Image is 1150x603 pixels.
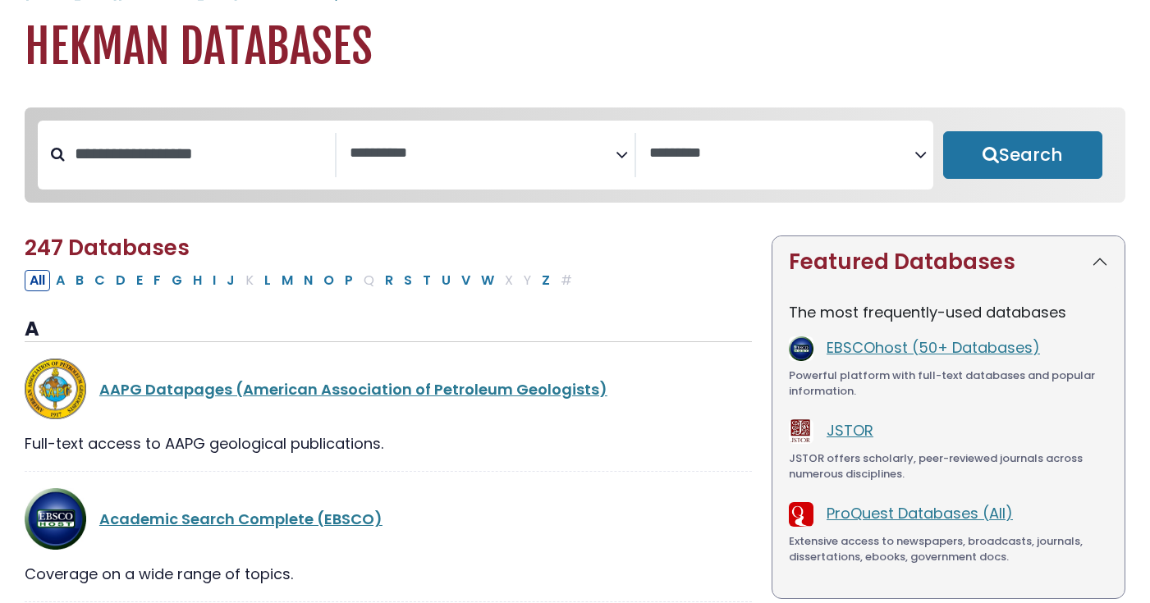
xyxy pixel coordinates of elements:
button: Filter Results G [167,270,187,291]
button: Submit for Search Results [943,131,1102,179]
div: JSTOR offers scholarly, peer-reviewed journals across numerous disciplines. [789,450,1108,482]
button: Filter Results T [418,270,436,291]
button: Filter Results U [437,270,456,291]
button: Filter Results V [456,270,475,291]
p: The most frequently-used databases [789,301,1108,323]
nav: Search filters [25,107,1125,203]
button: Filter Results M [277,270,298,291]
div: Full-text access to AAPG geological publications. [25,432,752,455]
button: Featured Databases [772,236,1125,288]
button: Filter Results F [149,270,166,291]
div: Alpha-list to filter by first letter of database name [25,269,579,290]
button: Filter Results E [131,270,148,291]
button: Filter Results A [51,270,70,291]
a: ProQuest Databases (All) [827,503,1013,523]
button: Filter Results L [259,270,276,291]
button: Filter Results B [71,270,89,291]
button: Filter Results H [188,270,207,291]
button: Filter Results Z [537,270,555,291]
div: Coverage on a wide range of topics. [25,563,752,585]
div: Extensive access to newspapers, broadcasts, journals, dissertations, ebooks, government docs. [789,533,1108,565]
button: Filter Results S [399,270,417,291]
textarea: Search [649,145,914,162]
textarea: Search [350,145,615,162]
div: Powerful platform with full-text databases and popular information. [789,368,1108,400]
button: Filter Results O [318,270,339,291]
h1: Hekman Databases [25,20,1125,75]
button: Filter Results P [340,270,358,291]
button: Filter Results C [89,270,110,291]
a: AAPG Datapages (American Association of Petroleum Geologists) [99,379,607,400]
h3: A [25,317,752,342]
span: 247 Databases [25,233,190,263]
button: Filter Results N [299,270,318,291]
button: Filter Results W [476,270,499,291]
a: EBSCOhost (50+ Databases) [827,337,1040,358]
input: Search database by title or keyword [65,140,335,167]
button: Filter Results J [222,270,240,291]
a: Academic Search Complete (EBSCO) [99,509,383,529]
a: JSTOR [827,420,873,441]
button: All [25,270,50,291]
button: Filter Results I [208,270,221,291]
button: Filter Results R [380,270,398,291]
button: Filter Results D [111,270,131,291]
